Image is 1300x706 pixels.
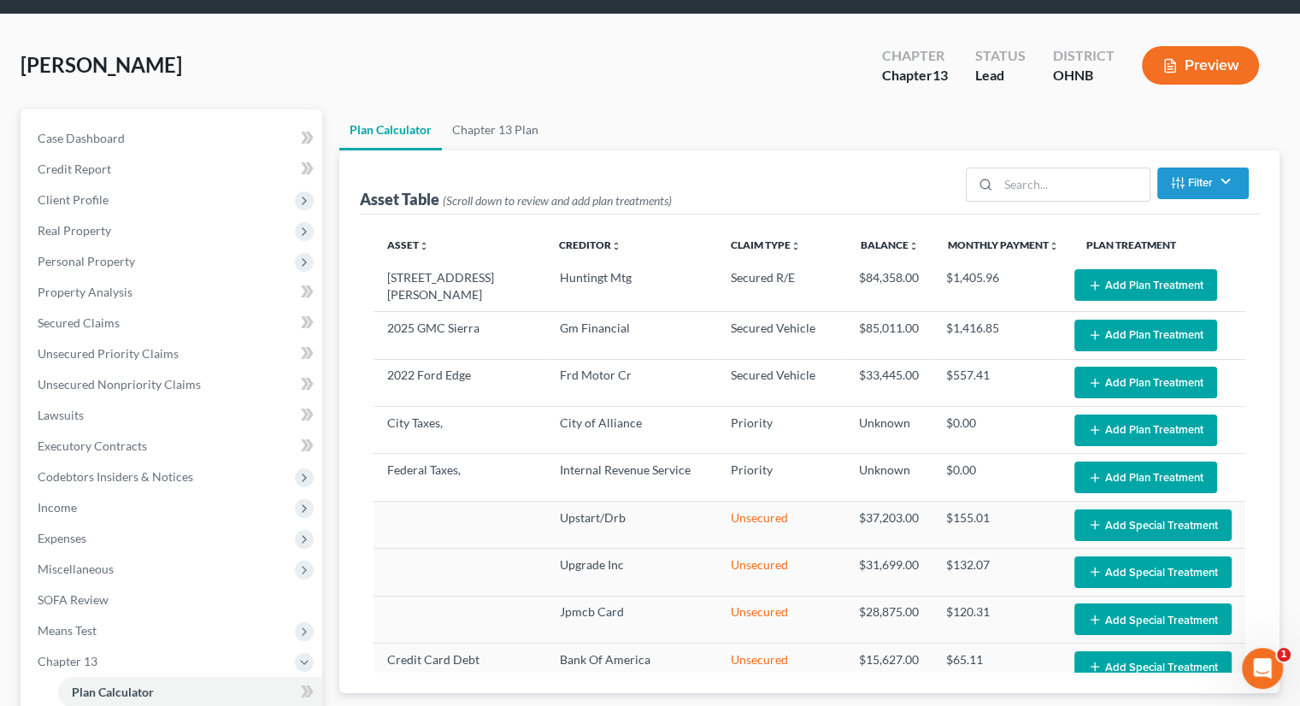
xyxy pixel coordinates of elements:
[611,241,621,251] i: unfold_more
[1074,462,1217,493] button: Add Plan Treatment
[38,223,111,238] span: Real Property
[932,407,1061,454] td: $0.00
[932,262,1061,312] td: $1,405.96
[24,338,322,369] a: Unsecured Priority Claims
[932,549,1061,596] td: $132.07
[546,359,717,406] td: Frd Motor Cr
[374,312,546,359] td: 2025 GMC Sierra
[845,501,932,548] td: $37,203.00
[932,596,1061,643] td: $120.31
[38,623,97,638] span: Means Test
[374,407,546,454] td: City Taxes,
[38,192,109,207] span: Client Profile
[374,644,546,691] td: Credit Card Debt
[845,644,932,691] td: $15,627.00
[21,52,182,77] span: [PERSON_NAME]
[845,407,932,454] td: Unknown
[38,162,111,176] span: Credit Report
[975,46,1026,66] div: Status
[38,254,135,268] span: Personal Property
[24,123,322,154] a: Case Dashboard
[38,285,132,299] span: Property Analysis
[374,359,546,406] td: 2022 Ford Edge
[24,277,322,308] a: Property Analysis
[24,585,322,615] a: SOFA Review
[546,262,717,312] td: Huntingt Mtg
[24,400,322,431] a: Lawsuits
[716,262,844,312] td: Secured R/E
[1073,228,1245,262] th: Plan Treatment
[546,596,717,643] td: Jpmcb Card
[443,193,672,208] span: (Scroll down to review and add plan treatments)
[1277,648,1291,662] span: 1
[932,501,1061,548] td: $155.01
[932,359,1061,406] td: $557.41
[38,438,147,453] span: Executory Contracts
[38,377,201,391] span: Unsecured Nonpriority Claims
[38,500,77,515] span: Income
[1242,648,1283,689] iframe: Intercom live chat
[38,562,114,576] span: Miscellaneous
[845,454,932,501] td: Unknown
[845,596,932,643] td: $28,875.00
[1049,241,1059,251] i: unfold_more
[1074,269,1217,301] button: Add Plan Treatment
[387,238,429,251] a: Assetunfold_more
[419,241,429,251] i: unfold_more
[932,454,1061,501] td: $0.00
[1074,509,1232,541] button: Add Special Treatment
[716,454,844,501] td: Priority
[932,644,1061,691] td: $65.11
[845,262,932,312] td: $84,358.00
[24,431,322,462] a: Executory Contracts
[1074,320,1217,351] button: Add Plan Treatment
[38,531,86,545] span: Expenses
[38,346,179,361] span: Unsecured Priority Claims
[24,369,322,400] a: Unsecured Nonpriority Claims
[1074,415,1217,446] button: Add Plan Treatment
[716,549,844,596] td: Unsecured
[998,168,1150,201] input: Search...
[845,312,932,359] td: $85,011.00
[72,685,154,699] span: Plan Calculator
[24,308,322,338] a: Secured Claims
[731,238,801,251] a: Claim Typeunfold_more
[38,315,120,330] span: Secured Claims
[932,312,1061,359] td: $1,416.85
[546,312,717,359] td: Gm Financial
[716,596,844,643] td: Unsecured
[882,66,948,85] div: Chapter
[442,109,549,150] a: Chapter 13 Plan
[360,189,672,209] div: Asset Table
[38,592,109,607] span: SOFA Review
[1157,168,1249,199] button: Filter
[716,312,844,359] td: Secured Vehicle
[546,549,717,596] td: Upgrade Inc
[38,654,97,668] span: Chapter 13
[24,154,322,185] a: Credit Report
[38,408,84,422] span: Lawsuits
[716,501,844,548] td: Unsecured
[1074,603,1232,635] button: Add Special Treatment
[339,109,442,150] a: Plan Calculator
[716,407,844,454] td: Priority
[1142,46,1259,85] button: Preview
[716,644,844,691] td: Unsecured
[1074,367,1217,398] button: Add Plan Treatment
[716,359,844,406] td: Secured Vehicle
[546,501,717,548] td: Upstart/Drb
[909,241,919,251] i: unfold_more
[546,644,717,691] td: Bank Of America
[845,359,932,406] td: $33,445.00
[38,469,193,484] span: Codebtors Insiders & Notices
[1053,66,1115,85] div: OHNB
[975,66,1026,85] div: Lead
[546,454,717,501] td: Internal Revenue Service
[374,454,546,501] td: Federal Taxes,
[1074,651,1232,683] button: Add Special Treatment
[374,262,546,312] td: [STREET_ADDRESS][PERSON_NAME]
[845,549,932,596] td: $31,699.00
[932,67,948,83] span: 13
[882,46,948,66] div: Chapter
[546,407,717,454] td: City of Alliance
